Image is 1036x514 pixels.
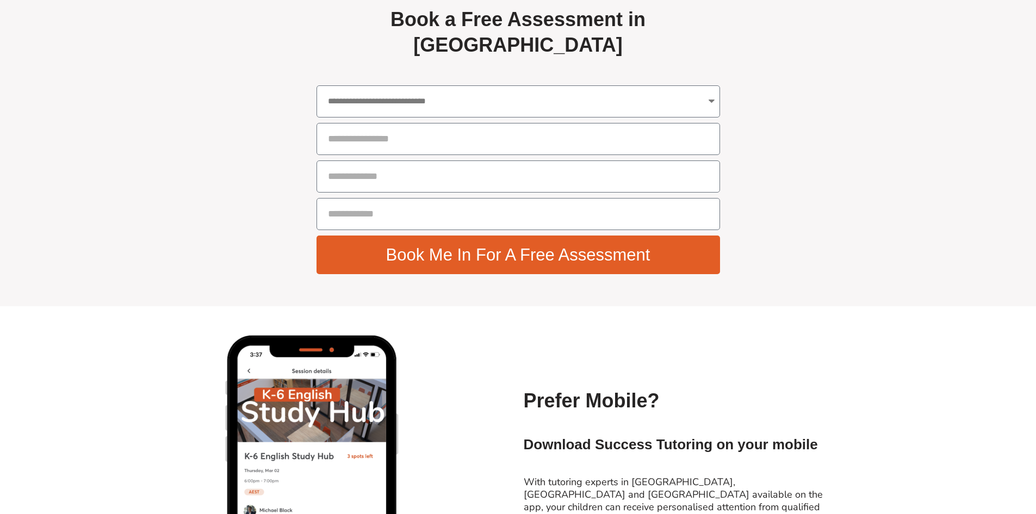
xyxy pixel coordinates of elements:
span: Book Me In For A Free Assessment [386,246,650,263]
h2: Prefer Mobile? [524,388,823,414]
button: Book Me In For A Free Assessment [317,236,720,274]
iframe: Chat Widget [855,391,1036,514]
h2: Download Success Tutoring on your mobile [524,436,823,454]
form: Free Assessment - Global [317,85,720,280]
h2: Book a Free Assessment in [GEOGRAPHIC_DATA] [317,7,720,58]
